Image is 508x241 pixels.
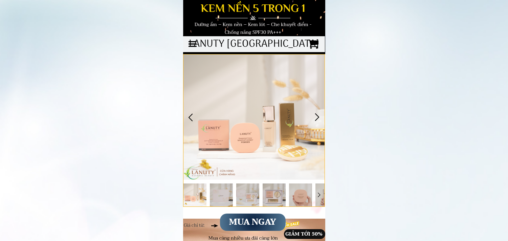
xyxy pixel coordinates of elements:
[223,219,285,233] h3: 199.000
[189,21,318,36] h3: Dưỡng ẩm – Kem nền – Kem lót – Che khuyết điểm - Chống nắng SPF30 PA+++
[183,36,325,52] h3: LANUTY [GEOGRAPHIC_DATA]
[284,231,324,238] h3: GIẢM TỚI 50%
[220,216,285,229] h3: MUA NGAY
[184,222,218,229] h3: Giá chỉ từ:
[259,222,272,232] span: VNĐ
